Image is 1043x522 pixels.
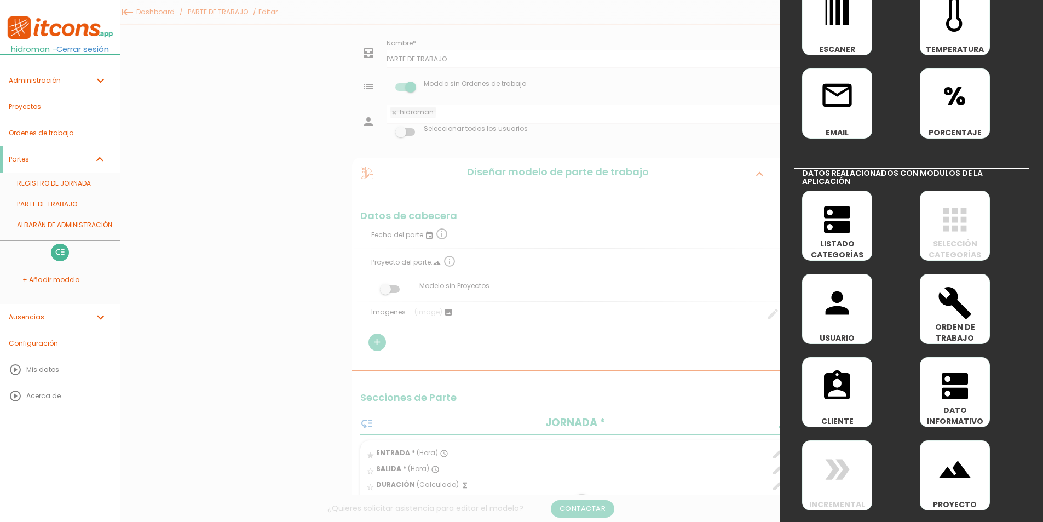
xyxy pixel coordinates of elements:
[820,452,855,487] i: double_arrow
[937,285,972,320] i: build
[820,78,855,113] i: email
[803,416,872,427] span: CLIENTE
[920,405,989,427] span: DATO INFORMATIVO
[803,238,872,260] span: LISTADO CATEGORÍAS
[937,452,972,487] i: landscape
[803,44,872,55] span: ESCANER
[803,127,872,138] span: EMAIL
[803,499,872,510] span: INCREMENTAL
[794,168,1029,186] h2: DATOS REALACIONADOS CON MODULOS DE LA APLICACIÓN
[820,285,855,320] i: person
[803,332,872,343] span: USUARIO
[920,44,989,55] span: TEMPERATURA
[820,369,855,404] i: assignment_ind
[920,322,989,343] span: ORDEN DE TRABAJO
[920,69,989,116] span: %
[937,202,972,237] i: apps
[920,127,989,138] span: PORCENTAJE
[820,202,855,237] i: dns
[937,369,972,404] i: dns
[920,499,989,510] span: PROYECTO
[920,238,989,260] span: SELECCIÓN CATEGORÍAS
